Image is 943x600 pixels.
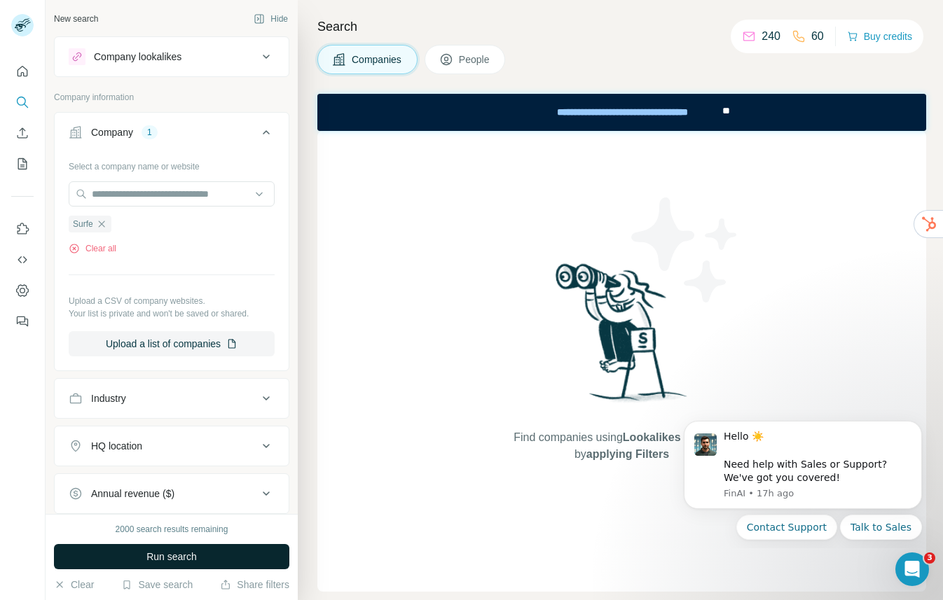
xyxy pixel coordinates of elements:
div: Select a company name or website [69,155,275,173]
iframe: Intercom live chat [895,552,929,586]
button: Use Surfe on LinkedIn [11,216,34,242]
span: Run search [146,550,197,564]
button: Feedback [11,309,34,334]
button: Industry [55,382,289,415]
iframe: Banner [317,94,926,131]
button: HQ location [55,429,289,463]
div: Company lookalikes [94,50,181,64]
div: New search [54,13,98,25]
button: Clear [54,578,94,592]
p: Upload a CSV of company websites. [69,295,275,307]
button: Run search [54,544,289,569]
button: My lists [11,151,34,176]
button: Annual revenue ($) [55,477,289,510]
button: Enrich CSV [11,120,34,146]
button: Clear all [69,242,116,255]
iframe: Intercom notifications message [663,408,943,548]
span: Surfe [73,218,93,230]
div: Industry [91,391,126,405]
button: Dashboard [11,278,34,303]
h4: Search [317,17,926,36]
span: Companies [352,53,403,67]
p: Your list is private and won't be saved or shared. [69,307,275,320]
span: People [459,53,491,67]
div: HQ location [91,439,142,453]
button: Quick start [11,59,34,84]
div: Annual revenue ($) [91,487,174,501]
button: Share filters [220,578,289,592]
button: Hide [244,8,298,29]
span: applying Filters [586,448,669,460]
button: Company lookalikes [55,40,289,74]
button: Save search [121,578,193,592]
div: Company [91,125,133,139]
span: Lookalikes search [623,431,720,443]
img: Surfe Illustration - Woman searching with binoculars [549,260,695,416]
img: Surfe Illustration - Stars [622,187,748,313]
div: 1 [142,126,158,139]
button: Use Surfe API [11,247,34,272]
div: 2000 search results remaining [116,523,228,536]
span: 3 [924,552,935,564]
p: Company information [54,91,289,104]
button: Upload a list of companies [69,331,275,356]
button: Company1 [55,116,289,155]
span: Find companies using or by [509,429,734,463]
button: Search [11,90,34,115]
